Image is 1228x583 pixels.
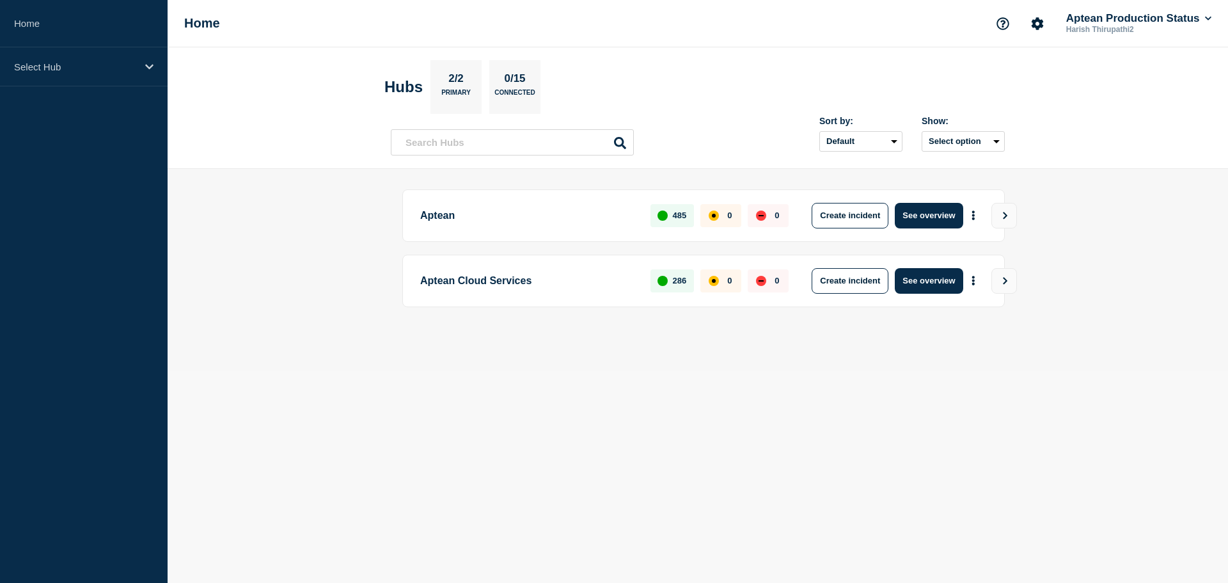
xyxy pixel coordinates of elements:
[494,89,535,102] p: Connected
[727,211,732,220] p: 0
[444,72,469,89] p: 2/2
[965,204,982,227] button: More actions
[673,211,687,220] p: 485
[991,203,1017,228] button: View
[441,89,471,102] p: Primary
[673,276,687,285] p: 286
[756,276,766,286] div: down
[819,116,902,126] div: Sort by:
[922,131,1005,152] button: Select option
[895,268,963,294] button: See overview
[965,269,982,292] button: More actions
[1024,10,1051,37] button: Account settings
[391,129,634,156] input: Search Hubs
[727,276,732,285] p: 0
[657,211,668,221] div: up
[184,16,220,31] h1: Home
[895,203,963,228] button: See overview
[500,72,530,89] p: 0/15
[812,203,888,228] button: Create incident
[922,116,1005,126] div: Show:
[775,211,779,220] p: 0
[1064,12,1214,25] button: Aptean Production Status
[812,268,888,294] button: Create incident
[14,61,137,72] p: Select Hub
[384,78,423,96] h2: Hubs
[1064,25,1197,34] p: Harish Thirupathi2
[819,131,902,152] select: Sort by
[991,268,1017,294] button: View
[709,211,719,221] div: affected
[756,211,766,221] div: down
[657,276,668,286] div: up
[420,268,636,294] p: Aptean Cloud Services
[989,10,1016,37] button: Support
[420,203,636,228] p: Aptean
[709,276,719,286] div: affected
[775,276,779,285] p: 0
